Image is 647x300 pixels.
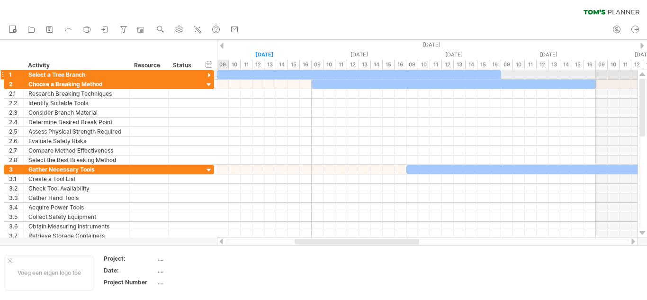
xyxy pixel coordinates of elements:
div: vrijdag, 26 September 2025 [501,50,596,60]
div: 15 [477,60,489,70]
div: 15 [288,60,300,70]
div: 16 [584,60,596,70]
div: Retrieve Storage Containers [28,231,125,240]
div: 14 [276,60,288,70]
div: 12 [442,60,454,70]
div: donderdag, 25 September 2025 [406,50,501,60]
div: 13 [548,60,560,70]
div: 13 [264,60,276,70]
div: .... [158,266,237,274]
div: 14 [466,60,477,70]
div: Assess Physical Strength Required [28,127,125,136]
div: 12 [537,60,548,70]
div: Compare Method Effectiveness [28,146,125,155]
div: 16 [489,60,501,70]
div: 3.3 [9,193,23,202]
div: 09 [312,60,323,70]
div: Project Number [104,278,156,286]
div: Select the Best Breaking Method [28,155,125,164]
div: Check Tool Availability [28,184,125,193]
div: Identify Suitable Tools [28,99,125,108]
div: Resource [134,61,163,70]
div: 15 [572,60,584,70]
div: 3.6 [9,222,23,231]
div: Collect Safety Equipment [28,212,125,221]
div: Evaluate Safety Risks [28,136,125,145]
div: 2.8 [9,155,23,164]
div: Status [173,61,194,70]
div: 2 [9,80,23,89]
div: 11 [620,60,631,70]
div: 10 [418,60,430,70]
div: 11 [525,60,537,70]
div: 2.1 [9,89,23,98]
div: 13 [454,60,466,70]
div: 3.7 [9,231,23,240]
div: Choose a Breaking Method [28,80,125,89]
div: 2.3 [9,108,23,117]
div: Research Breaking Techniques [28,89,125,98]
div: 14 [560,60,572,70]
div: 16 [300,60,312,70]
div: 2.6 [9,136,23,145]
div: 11 [241,60,252,70]
div: 10 [323,60,335,70]
div: 15 [383,60,395,70]
div: 10 [608,60,620,70]
div: 1 [9,70,23,79]
div: 09 [596,60,608,70]
div: 3.1 [9,174,23,183]
div: 12 [347,60,359,70]
div: Activity [28,61,124,70]
div: Select a Tree Branch [28,70,125,79]
div: 2.4 [9,118,23,127]
div: 09 [406,60,418,70]
div: Consider Branch Material [28,108,125,117]
div: 11 [430,60,442,70]
div: .... [158,255,237,263]
div: 3.4 [9,203,23,212]
div: Voeg een eigen logo toe [5,255,93,291]
div: 13 [359,60,371,70]
div: dinsdag, 23 September 2025 [217,50,312,60]
div: 09 [217,60,229,70]
div: Determine Desired Break Point [28,118,125,127]
div: Date: [104,266,156,274]
div: 16 [395,60,406,70]
div: 2.2 [9,99,23,108]
div: Gather Necessary Tools [28,165,125,174]
div: Create a Tool List [28,174,125,183]
div: 3.5 [9,212,23,221]
div: Project: [104,255,156,263]
div: 10 [513,60,525,70]
div: .... [158,278,237,286]
div: 2.5 [9,127,23,136]
div: 2.7 [9,146,23,155]
div: woensdag, 24 September 2025 [312,50,406,60]
div: 3 [9,165,23,174]
div: 12 [252,60,264,70]
div: Gather Hand Tools [28,193,125,202]
div: Obtain Measuring Instruments [28,222,125,231]
div: 12 [631,60,643,70]
div: 3.2 [9,184,23,193]
div: 10 [229,60,241,70]
div: 14 [371,60,383,70]
div: 11 [335,60,347,70]
div: Acquire Power Tools [28,203,125,212]
div: 09 [501,60,513,70]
